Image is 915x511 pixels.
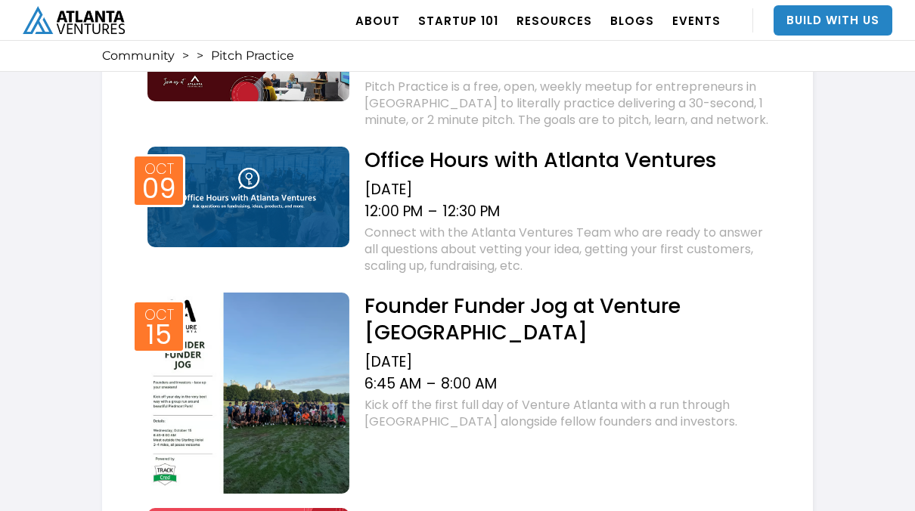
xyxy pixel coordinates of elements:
[140,289,775,494] a: Oct15Founder Funder Jog at Venture [GEOGRAPHIC_DATA][DATE]6:45 AM–8:00 AMKick off the first full ...
[426,375,436,393] div: –
[211,48,294,63] div: Pitch Practice
[364,375,421,393] div: 6:45 AM
[364,397,775,430] div: Kick off the first full day of Venture Atlanta with a run through [GEOGRAPHIC_DATA] alongside fel...
[774,5,892,36] a: Build With Us
[144,162,174,176] div: Oct
[364,203,423,221] div: 12:00 PM
[197,48,203,63] div: >
[364,147,775,173] h2: Office Hours with Atlanta Ventures
[364,79,775,129] div: Pitch Practice is a free, open, weekly meetup for entrepreneurs in [GEOGRAPHIC_DATA] to literally...
[140,143,775,278] a: Oct09Office Hours with Atlanta Ventures[DATE]12:00 PM–12:30 PMConnect with the Atlanta Ventures T...
[146,324,172,346] div: 15
[144,308,174,322] div: Oct
[182,48,189,63] div: >
[364,353,775,371] div: [DATE]
[364,57,414,75] div: 1:30 PM
[419,57,428,75] div: –
[364,225,775,274] div: Connect with the Atlanta Ventures Team who are ready to answer all questions about vetting your i...
[433,57,485,75] div: 2:30 PM
[442,203,500,221] div: 12:30 PM
[364,293,775,345] h2: Founder Funder Jog at Venture [GEOGRAPHIC_DATA]
[364,181,775,199] div: [DATE]
[428,203,437,221] div: –
[102,48,175,63] a: Community
[142,178,176,200] div: 09
[441,375,497,393] div: 8:00 AM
